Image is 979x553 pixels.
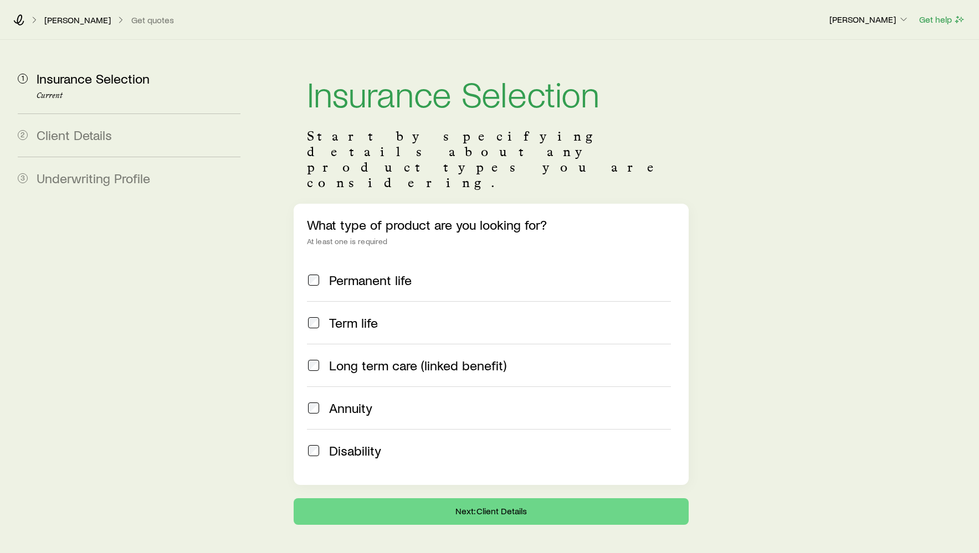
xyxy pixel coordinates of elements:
[44,14,111,25] p: [PERSON_NAME]
[308,275,319,286] input: Permanent life
[308,402,319,414] input: Annuity
[329,272,412,288] span: Permanent life
[37,127,112,143] span: Client Details
[329,315,378,330] span: Term life
[18,173,28,183] span: 3
[329,358,506,373] span: Long term care (linked benefit)
[131,15,175,25] button: Get quotes
[37,91,240,100] p: Current
[829,14,909,25] p: [PERSON_NAME]
[829,13,910,27] button: [PERSON_NAME]
[294,498,689,525] button: Next: Client Details
[18,130,28,140] span: 2
[308,317,319,328] input: Term life
[307,75,675,111] h1: Insurance Selection
[37,170,150,186] span: Underwriting Profile
[307,128,675,190] p: Start by specifying details about any product types you are considering.
[18,74,28,84] span: 1
[307,217,675,232] p: What type of product are you looking for?
[37,70,150,86] span: Insurance Selection
[307,237,675,246] div: At least one is required
[919,13,966,26] button: Get help
[308,360,319,371] input: Long term care (linked benefit)
[329,400,372,416] span: Annuity
[308,445,319,456] input: Disability
[329,443,381,458] span: Disability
